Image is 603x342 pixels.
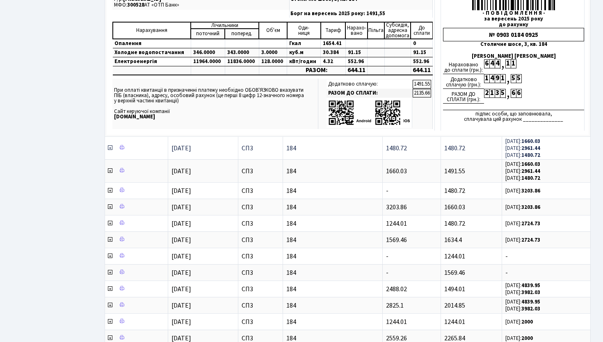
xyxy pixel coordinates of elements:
span: 1494.01 [444,285,465,294]
small: [DATE]: [505,187,540,195]
td: 0 [411,39,432,48]
div: Столичне шосе, 3, кв. 184 [443,42,584,47]
span: 1480.72 [444,144,465,153]
div: 1 [489,89,495,98]
span: СП3 [242,204,280,211]
div: 5 [500,89,505,98]
div: , [505,89,511,98]
b: 2961.44 [521,145,540,152]
span: СП3 [242,335,280,342]
span: [DATE] [171,203,191,212]
td: 2135.66 [413,89,431,97]
div: 6 [511,89,516,98]
b: 2724.73 [521,236,540,244]
b: 4839.95 [521,298,540,306]
span: [DATE] [171,186,191,195]
span: - [386,186,388,195]
span: 1569.46 [444,268,465,277]
small: [DATE]: [505,161,540,168]
span: 184 [286,302,379,309]
span: 2488.02 [386,285,407,294]
td: 644.11 [345,66,367,75]
div: 9 [495,74,500,83]
b: 1480.72 [521,174,540,182]
div: РАЗОМ ДО СПЛАТИ (грн.): [443,89,484,104]
span: 184 [286,220,379,227]
td: 128.0000 [259,57,287,66]
div: 4 [489,74,495,83]
span: 1480.72 [444,219,465,228]
span: 2014.85 [444,301,465,310]
small: [DATE]: [505,335,533,342]
td: РАЗОМ: [287,66,346,75]
span: [DATE] [171,268,191,277]
div: 4 [489,59,495,68]
span: [DATE] [171,301,191,310]
span: 1569.46 [386,236,407,245]
b: 3203.86 [521,204,540,211]
span: [DATE] [171,285,191,294]
small: [DATE]: [505,282,540,289]
td: Опалення [113,39,191,48]
span: 1660.03 [386,167,407,176]
small: [DATE]: [505,174,540,182]
td: 11964.0000 [191,57,225,66]
td: Пільга [368,22,385,39]
small: [DATE]: [505,145,540,152]
td: Субсидія, адресна допомога [384,22,411,39]
p: Борг на вересень 2025 року: 1491,55 [290,11,432,16]
td: Лічильники [191,22,259,29]
b: [DOMAIN_NAME] [114,113,155,120]
b: 4839.95 [521,282,540,289]
td: куб.м [287,48,321,57]
td: Об'єм [259,22,287,39]
b: 2000 [521,335,533,342]
td: 3.0000 [259,48,287,57]
div: 5 [516,74,521,83]
span: 184 [286,319,379,325]
td: 552.96 [411,57,432,66]
span: [DATE] [171,144,191,153]
div: 4 [495,59,500,68]
div: № 0903 0184 0925 [443,28,584,41]
td: Тариф [321,22,346,39]
p: МФО: АТ «ОТП Банк» [114,2,288,8]
span: - [505,270,587,276]
span: СП3 [242,302,280,309]
span: СП3 [242,188,280,194]
span: 1244.01 [444,252,465,261]
td: 91.15 [411,48,432,57]
div: 6 [516,89,521,98]
b: 2724.73 [521,220,540,227]
td: Нарахо- вано [345,22,367,39]
span: СП3 [242,145,280,152]
span: 184 [286,168,379,174]
span: СП3 [242,286,280,292]
span: СП3 [242,270,280,276]
span: [DATE] [171,219,191,228]
td: Додатково сплачую: [327,80,412,88]
span: 1244.01 [444,317,465,326]
small: [DATE]: [505,152,540,159]
span: СП3 [242,237,280,243]
td: До cплати [411,22,432,39]
span: [DATE] [171,252,191,261]
span: - [386,268,388,277]
div: 1 [484,74,489,83]
td: 343.0000 [225,48,259,57]
small: [DATE]: [505,138,540,145]
small: [DATE]: [505,289,540,296]
small: [DATE]: [505,204,540,211]
div: підпис особи, що заповнювала, сплачувала цей рахунок ______________ [443,110,584,122]
td: 30.384 [321,48,346,57]
div: Додатково сплачую (грн.): [443,74,484,89]
span: СП3 [242,253,280,260]
span: - [505,253,587,260]
td: поточний [191,29,225,39]
div: за вересень 2025 року [443,16,584,22]
td: 644.11 [411,66,432,75]
span: 184 [286,286,379,292]
b: 3982.03 [521,305,540,313]
div: 5 [511,74,516,83]
b: 3203.86 [521,187,540,195]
